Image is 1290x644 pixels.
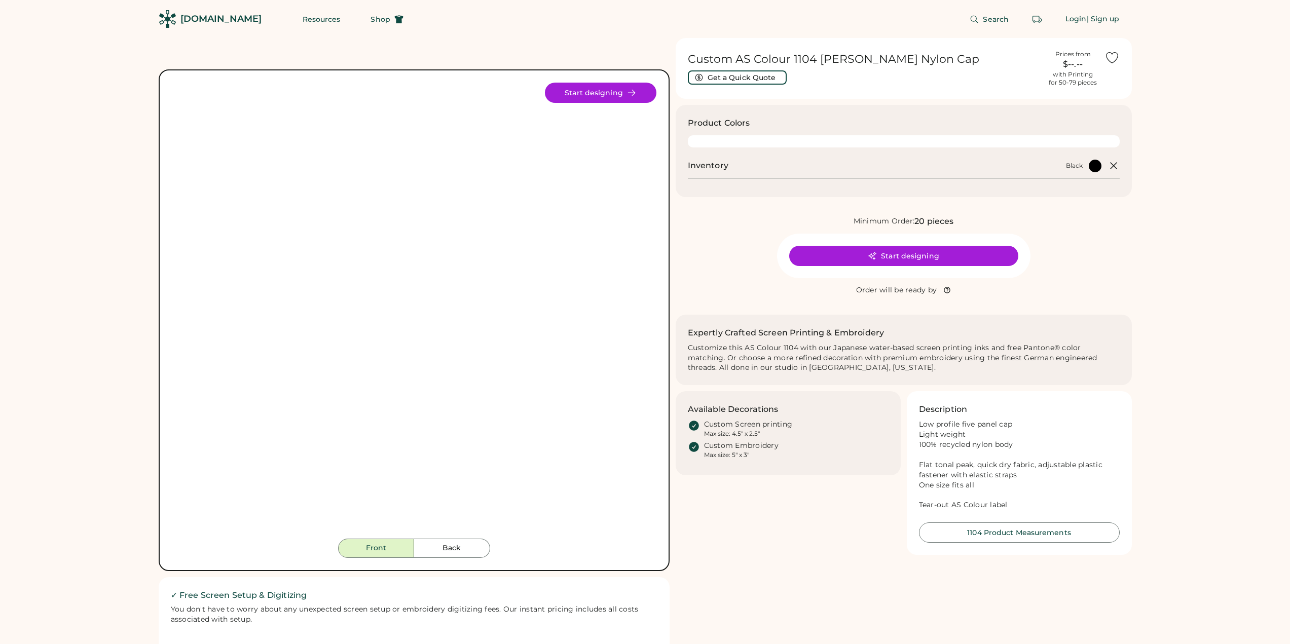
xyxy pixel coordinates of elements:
img: 1104 - Black Front Image [186,83,642,539]
div: Custom Screen printing [704,420,793,430]
button: Retrieve an order [1027,9,1047,29]
button: Resources [290,9,353,29]
h2: ✓ Free Screen Setup & Digitizing [171,589,657,601]
div: Prices from [1055,50,1091,58]
div: Login [1065,14,1087,24]
div: Minimum Order: [854,216,915,226]
div: Custom Embroidery [704,441,779,451]
div: 1104 Style Image [186,83,642,539]
h2: Inventory [688,160,728,172]
button: Start designing [789,246,1018,266]
div: $--.-- [1048,58,1098,70]
div: 20 pieces [914,215,953,228]
h2: Expertly Crafted Screen Printing & Embroidery [688,327,884,339]
button: Search [957,9,1021,29]
div: Black [1066,162,1083,170]
button: Get a Quick Quote [688,70,787,85]
div: Customize this AS Colour 1104 with our Japanese water-based screen printing inks and free Pantone... [688,343,1120,373]
button: Back [414,539,490,558]
div: [DOMAIN_NAME] [180,13,262,25]
h3: Available Decorations [688,403,779,415]
div: You don't have to worry about any unexpected screen setup or embroidery digitizing fees. Our inst... [171,604,657,625]
button: 1104 Product Measurements [919,522,1120,543]
span: Shop [371,16,390,23]
button: Shop [358,9,415,29]
h3: Product Colors [688,117,750,129]
button: Start designing [545,83,656,103]
div: Max size: 4.5" x 2.5" [704,430,760,438]
div: Order will be ready by [856,285,937,295]
h3: Description [919,403,968,415]
h1: Custom AS Colour 1104 [PERSON_NAME] Nylon Cap [688,52,1042,66]
button: Front [338,539,414,558]
div: | Sign up [1087,14,1120,24]
img: Rendered Logo - Screens [159,10,176,28]
span: Search [983,16,1009,23]
div: Low profile five panel cap Light weight 100% recycled nylon body Flat tonal peak, quick dry fabri... [919,420,1120,510]
div: Max size: 5" x 3" [704,451,749,459]
div: with Printing for 50-79 pieces [1049,70,1097,87]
